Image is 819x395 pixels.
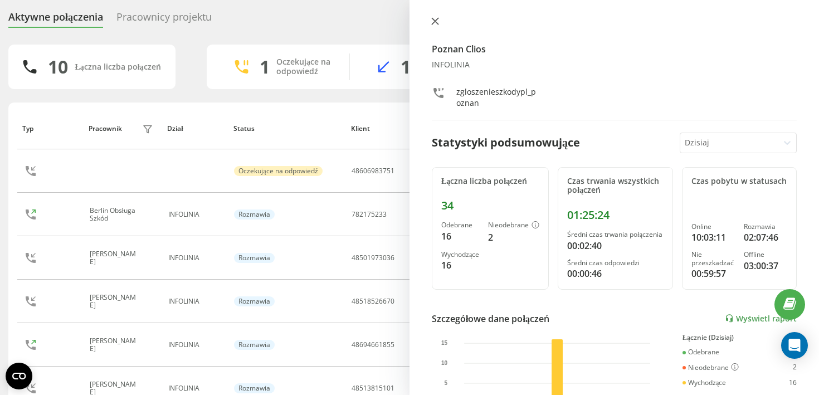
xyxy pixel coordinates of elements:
div: Wychodzące [441,251,479,259]
div: Odebrane [682,348,719,356]
div: 03:00:37 [744,259,787,272]
div: Odebrane [441,221,479,229]
div: 782175233 [352,211,387,218]
div: Rozmawia [744,223,787,231]
div: Wychodzące [682,379,726,387]
button: Open CMP widget [6,363,32,389]
div: Średni czas odpowiedzi [567,259,663,267]
div: 2 [793,363,797,372]
div: Oczekujące na odpowiedź [276,57,333,76]
div: INFOLINIA [168,254,222,262]
div: 01:25:24 [567,208,663,222]
div: Rozmawia [234,253,275,263]
div: Berlin Obsługa Szkód [90,207,140,223]
div: 16 [789,379,797,387]
div: Dział [167,125,223,133]
div: 1 [260,56,270,77]
div: INFOLINIA [168,298,222,305]
div: Open Intercom Messenger [781,332,808,359]
div: Online [691,223,735,231]
div: 2 [488,231,539,244]
div: Aktywne połączenia [8,11,103,28]
a: Wyświetl raport [725,314,797,323]
div: Offline [744,251,787,259]
div: 48501973036 [352,254,394,262]
div: INFOLINIA [168,211,222,218]
div: 10:03:11 [691,231,735,244]
div: INFOLINIA [168,384,222,392]
div: Czas trwania wszystkich połączeń [567,177,663,196]
div: Nieodebrane [682,363,739,372]
div: 16 [441,230,479,243]
div: [PERSON_NAME] [90,250,140,266]
div: Łączna liczba połączeń [75,62,160,72]
div: zgloszenieszkodypl_poznan [456,86,539,109]
div: Łącznie (Dzisiaj) [682,334,797,342]
div: 48518526670 [352,298,394,305]
div: [PERSON_NAME] [90,294,140,310]
div: 10 [48,56,68,77]
div: Rozmawia [234,296,275,306]
div: Średni czas trwania połączenia [567,231,663,238]
div: Czas pobytu w statusach [691,177,787,186]
div: 48694661855 [352,341,394,349]
div: 48606983751 [352,167,394,175]
div: Status [233,125,340,133]
h4: Poznan Clios [432,42,797,56]
div: Typ [22,125,78,133]
div: Nieodebrane [488,221,539,230]
div: INFOLINIA [168,341,222,349]
div: 00:59:57 [691,267,735,280]
div: 34 [441,199,539,212]
div: INFOLINIA [432,60,797,70]
div: 48513815101 [352,384,394,392]
div: 02:07:46 [744,231,787,244]
div: 00:00:46 [567,267,663,280]
div: Rozmawia [234,209,275,220]
div: 00:02:40 [567,239,663,252]
div: Rozmawia [234,383,275,393]
div: Klient [351,125,431,133]
text: 10 [441,360,448,366]
text: 5 [445,380,448,386]
div: 1 [401,56,411,77]
div: Oczekujące na odpowiedź [234,166,322,176]
div: 16 [441,259,479,272]
text: 15 [441,340,448,346]
div: Łączna liczba połączeń [441,177,539,186]
div: [PERSON_NAME] [90,337,140,353]
div: Nie przeszkadzać [691,251,735,267]
div: Statystyki podsumowujące [432,134,580,151]
div: Szczegółowe dane połączeń [432,312,549,325]
div: Pracownicy projektu [116,11,212,28]
div: Pracownik [89,125,122,133]
div: Rozmawia [234,340,275,350]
